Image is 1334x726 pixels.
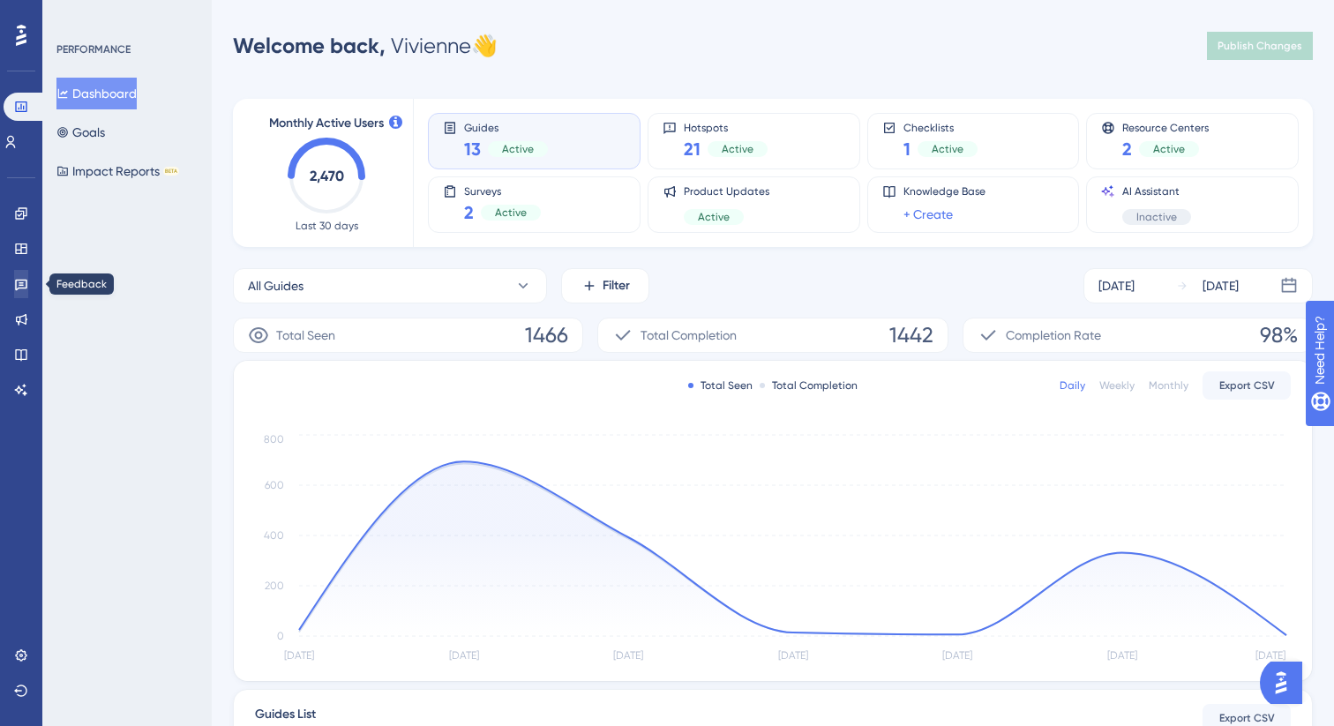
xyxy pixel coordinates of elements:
[163,167,179,176] div: BETA
[1260,656,1313,709] iframe: UserGuiding AI Assistant Launcher
[56,116,105,148] button: Goals
[41,4,110,26] span: Need Help?
[56,78,137,109] button: Dashboard
[56,155,179,187] button: Impact ReportsBETA
[56,42,131,56] div: PERFORMANCE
